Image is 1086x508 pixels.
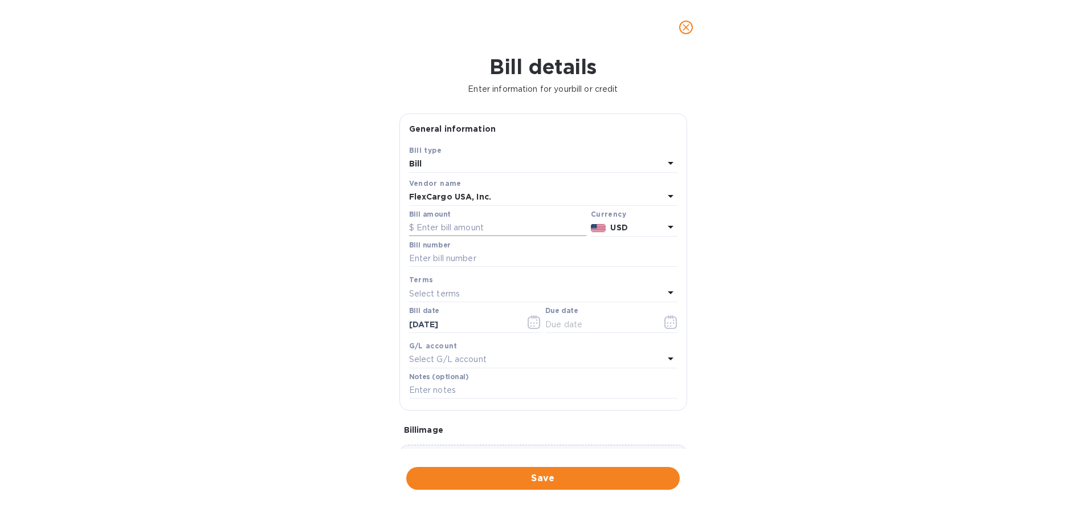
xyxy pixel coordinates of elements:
[409,220,586,237] input: $ Enter bill amount
[409,146,442,155] b: Bill type
[409,159,422,168] b: Bill
[409,242,450,249] label: Bill number
[409,342,458,350] b: G/L account
[409,250,677,267] input: Enter bill number
[610,223,627,232] b: USD
[545,308,578,315] label: Due date
[409,192,492,201] b: FlexCargo USA, Inc.
[409,353,487,365] p: Select G/L account
[406,467,680,490] button: Save
[9,83,1077,95] p: Enter information for your bill or credit
[409,382,677,399] input: Enter notes
[591,210,626,218] b: Currency
[409,288,460,300] p: Select terms
[409,275,434,284] b: Terms
[545,316,653,333] input: Due date
[409,308,439,315] label: Bill date
[404,424,683,436] p: Bill image
[409,316,517,333] input: Select date
[9,55,1077,79] h1: Bill details
[409,124,496,133] b: General information
[409,211,450,218] label: Bill amount
[415,472,671,485] span: Save
[672,14,700,41] button: close
[591,224,606,232] img: USD
[409,179,462,188] b: Vendor name
[409,373,469,380] label: Notes (optional)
